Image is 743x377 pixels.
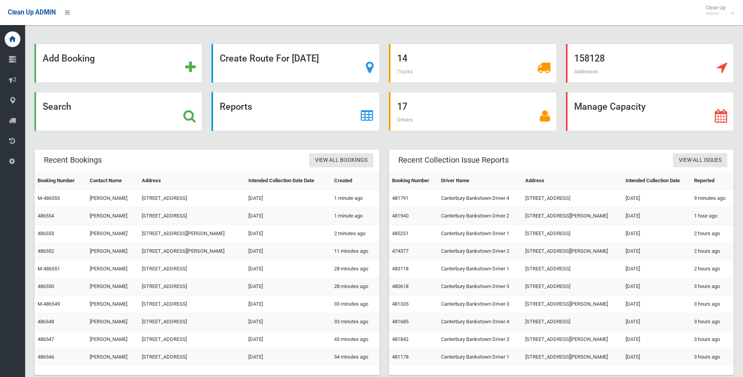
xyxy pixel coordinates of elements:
[38,230,54,236] a: 486553
[331,348,379,366] td: 54 minutes ago
[397,53,407,64] strong: 14
[38,283,54,289] a: 486550
[392,283,409,289] a: 480618
[522,278,623,295] td: [STREET_ADDRESS]
[87,295,139,313] td: [PERSON_NAME]
[139,313,245,331] td: [STREET_ADDRESS]
[438,331,522,348] td: Canterbury Bankstown Driver 3
[245,313,331,331] td: [DATE]
[438,295,522,313] td: Canterbury Bankstown Driver 3
[392,336,409,342] a: 481842
[397,69,413,74] span: Trucks
[38,354,54,360] a: 486546
[245,243,331,260] td: [DATE]
[139,295,245,313] td: [STREET_ADDRESS]
[139,278,245,295] td: [STREET_ADDRESS]
[331,278,379,295] td: 28 minutes ago
[87,313,139,331] td: [PERSON_NAME]
[139,172,245,190] th: Address
[245,331,331,348] td: [DATE]
[574,101,645,112] strong: Manage Capacity
[87,243,139,260] td: [PERSON_NAME]
[392,195,409,201] a: 481791
[622,225,691,243] td: [DATE]
[691,260,734,278] td: 2 hours ago
[691,172,734,190] th: Reported
[331,172,379,190] th: Created
[438,207,522,225] td: Canterbury Bankstown Driver 2
[566,44,734,83] a: 158128 Addresses
[139,331,245,348] td: [STREET_ADDRESS]
[392,319,409,324] a: 481685
[522,331,623,348] td: [STREET_ADDRESS][PERSON_NAME]
[522,243,623,260] td: [STREET_ADDRESS][PERSON_NAME]
[522,313,623,331] td: [STREET_ADDRESS]
[392,266,409,272] a: 483118
[8,9,56,16] span: Clean Up ADMIN
[691,331,734,348] td: 3 hours ago
[522,190,623,207] td: [STREET_ADDRESS]
[622,190,691,207] td: [DATE]
[87,190,139,207] td: [PERSON_NAME]
[691,295,734,313] td: 3 hours ago
[220,101,252,112] strong: Reports
[706,11,725,16] small: Admin
[622,278,691,295] td: [DATE]
[87,225,139,243] td: [PERSON_NAME]
[438,243,522,260] td: Canterbury Bankstown Driver 2
[522,172,623,190] th: Address
[392,230,409,236] a: 485251
[397,101,407,112] strong: 17
[522,348,623,366] td: [STREET_ADDRESS][PERSON_NAME]
[389,44,557,83] a: 14 Trucks
[622,295,691,313] td: [DATE]
[43,101,71,112] strong: Search
[87,348,139,366] td: [PERSON_NAME]
[397,117,413,123] span: Drivers
[331,207,379,225] td: 1 minute ago
[212,44,379,83] a: Create Route For [DATE]
[392,213,409,219] a: 481940
[87,172,139,190] th: Contact Name
[691,243,734,260] td: 2 hours ago
[245,225,331,243] td: [DATE]
[522,295,623,313] td: [STREET_ADDRESS][PERSON_NAME]
[622,331,691,348] td: [DATE]
[34,172,87,190] th: Booking Number
[691,313,734,331] td: 3 hours ago
[139,260,245,278] td: [STREET_ADDRESS]
[622,243,691,260] td: [DATE]
[38,248,54,254] a: 486552
[38,319,54,324] a: 486548
[139,207,245,225] td: [STREET_ADDRESS]
[331,225,379,243] td: 2 minutes ago
[87,260,139,278] td: [PERSON_NAME]
[438,260,522,278] td: Canterbury Bankstown Driver 1
[87,278,139,295] td: [PERSON_NAME]
[38,266,60,272] a: M-486551
[139,225,245,243] td: [STREET_ADDRESS][PERSON_NAME]
[139,243,245,260] td: [STREET_ADDRESS][PERSON_NAME]
[331,243,379,260] td: 11 minutes ago
[87,207,139,225] td: [PERSON_NAME]
[34,152,111,168] header: Recent Bookings
[522,225,623,243] td: [STREET_ADDRESS]
[34,92,202,131] a: Search
[522,260,623,278] td: [STREET_ADDRESS]
[38,336,54,342] a: 486547
[438,348,522,366] td: Canterbury Bankstown Driver 1
[245,260,331,278] td: [DATE]
[574,53,605,64] strong: 158128
[38,213,54,219] a: 486554
[574,69,598,74] span: Addresses
[43,53,95,64] strong: Add Booking
[389,92,557,131] a: 17 Drivers
[691,190,734,207] td: 9 minutes ago
[438,172,522,190] th: Driver Name
[331,331,379,348] td: 45 minutes ago
[691,225,734,243] td: 2 hours ago
[702,5,733,16] span: Clean Up
[220,53,319,64] strong: Create Route For [DATE]
[522,207,623,225] td: [STREET_ADDRESS][PERSON_NAME]
[245,348,331,366] td: [DATE]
